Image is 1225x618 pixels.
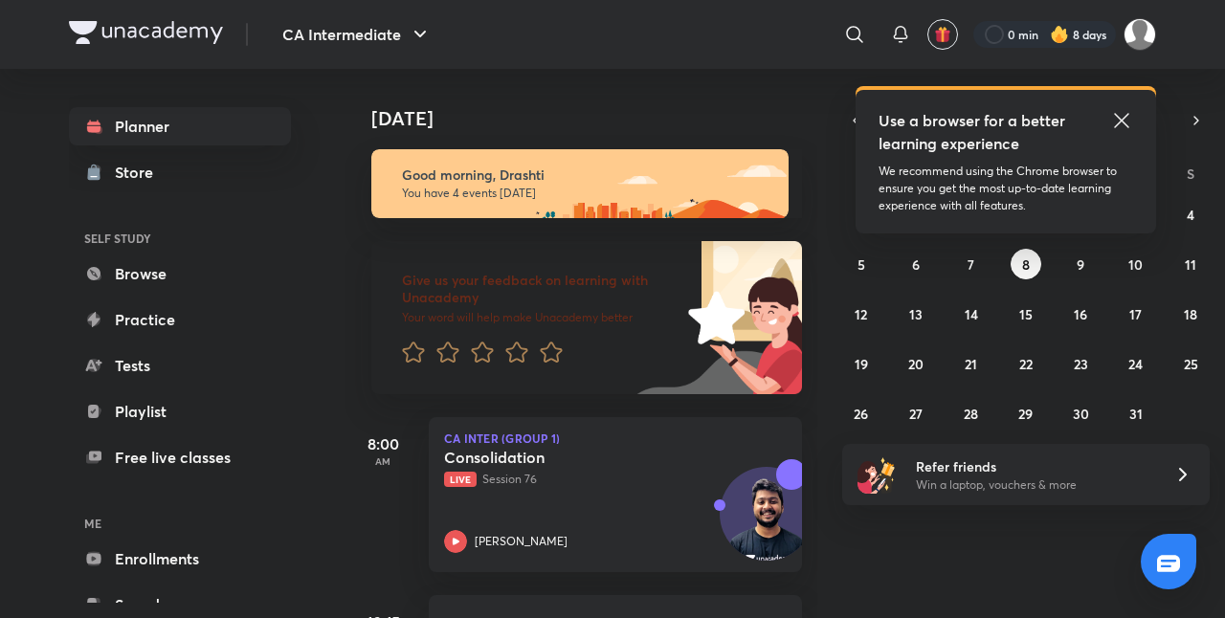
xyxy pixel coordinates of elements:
[934,26,951,43] img: avatar
[1077,255,1084,274] abbr: October 9, 2025
[1018,405,1033,423] abbr: October 29, 2025
[1129,305,1142,323] abbr: October 17, 2025
[1074,355,1088,373] abbr: October 23, 2025
[857,255,865,274] abbr: October 5, 2025
[968,255,974,274] abbr: October 7, 2025
[854,405,868,423] abbr: October 26, 2025
[965,305,978,323] abbr: October 14, 2025
[1187,165,1194,183] abbr: Saturday
[908,355,924,373] abbr: October 20, 2025
[1011,249,1041,279] button: October 8, 2025
[916,456,1151,476] h6: Refer friends
[402,166,771,184] h6: Good morning, Drashti
[721,477,813,569] img: Avatar
[1121,249,1151,279] button: October 10, 2025
[1184,355,1198,373] abbr: October 25, 2025
[1019,305,1033,323] abbr: October 15, 2025
[846,348,877,379] button: October 19, 2025
[402,310,681,325] p: Your word will help make Unacademy better
[444,472,477,487] span: Live
[1175,298,1206,329] button: October 18, 2025
[271,15,443,54] button: CA Intermediate
[1019,355,1033,373] abbr: October 22, 2025
[909,405,923,423] abbr: October 27, 2025
[855,355,868,373] abbr: October 19, 2025
[1065,348,1096,379] button: October 23, 2025
[115,161,165,184] div: Store
[846,298,877,329] button: October 12, 2025
[69,346,291,385] a: Tests
[69,392,291,430] a: Playlist
[345,432,421,455] h5: 8:00
[1121,348,1151,379] button: October 24, 2025
[69,107,291,145] a: Planner
[475,533,568,550] p: [PERSON_NAME]
[879,109,1069,155] h5: Use a browser for a better learning experience
[371,107,821,130] h4: [DATE]
[846,249,877,279] button: October 5, 2025
[909,305,923,323] abbr: October 13, 2025
[1175,348,1206,379] button: October 25, 2025
[965,355,977,373] abbr: October 21, 2025
[855,305,867,323] abbr: October 12, 2025
[69,254,291,293] a: Browse
[69,222,291,254] h6: SELF STUDY
[371,149,789,218] img: morning
[916,476,1151,494] p: Win a laptop, vouchers & more
[69,540,291,578] a: Enrollments
[1011,398,1041,429] button: October 29, 2025
[69,21,223,44] img: Company Logo
[1187,206,1194,224] abbr: October 4, 2025
[857,455,896,494] img: referral
[623,241,802,394] img: feedback_image
[69,300,291,339] a: Practice
[1011,348,1041,379] button: October 22, 2025
[956,348,987,379] button: October 21, 2025
[1128,255,1143,274] abbr: October 10, 2025
[956,298,987,329] button: October 14, 2025
[69,153,291,191] a: Store
[69,438,291,476] a: Free live classes
[402,272,681,306] h6: Give us your feedback on learning with Unacademy
[901,348,931,379] button: October 20, 2025
[879,163,1133,214] p: We recommend using the Chrome browser to ensure you get the most up-to-date learning experience w...
[927,19,958,50] button: avatar
[1185,255,1196,274] abbr: October 11, 2025
[444,448,682,467] h5: Consolidation
[901,249,931,279] button: October 6, 2025
[1065,249,1096,279] button: October 9, 2025
[1129,405,1143,423] abbr: October 31, 2025
[1121,398,1151,429] button: October 31, 2025
[444,471,745,488] p: Session 76
[956,398,987,429] button: October 28, 2025
[1022,255,1030,274] abbr: October 8, 2025
[1175,249,1206,279] button: October 11, 2025
[1128,355,1143,373] abbr: October 24, 2025
[69,507,291,540] h6: ME
[1050,25,1069,44] img: streak
[846,398,877,429] button: October 26, 2025
[1124,18,1156,51] img: Drashti Patel
[69,21,223,49] a: Company Logo
[901,398,931,429] button: October 27, 2025
[1121,298,1151,329] button: October 17, 2025
[1074,305,1087,323] abbr: October 16, 2025
[1073,405,1089,423] abbr: October 30, 2025
[402,186,771,201] p: You have 4 events [DATE]
[1175,199,1206,230] button: October 4, 2025
[912,255,920,274] abbr: October 6, 2025
[1184,305,1197,323] abbr: October 18, 2025
[1065,298,1096,329] button: October 16, 2025
[956,249,987,279] button: October 7, 2025
[1065,398,1096,429] button: October 30, 2025
[444,432,787,444] p: CA Inter (Group 1)
[1011,298,1041,329] button: October 15, 2025
[345,455,421,467] p: AM
[901,298,931,329] button: October 13, 2025
[964,405,978,423] abbr: October 28, 2025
